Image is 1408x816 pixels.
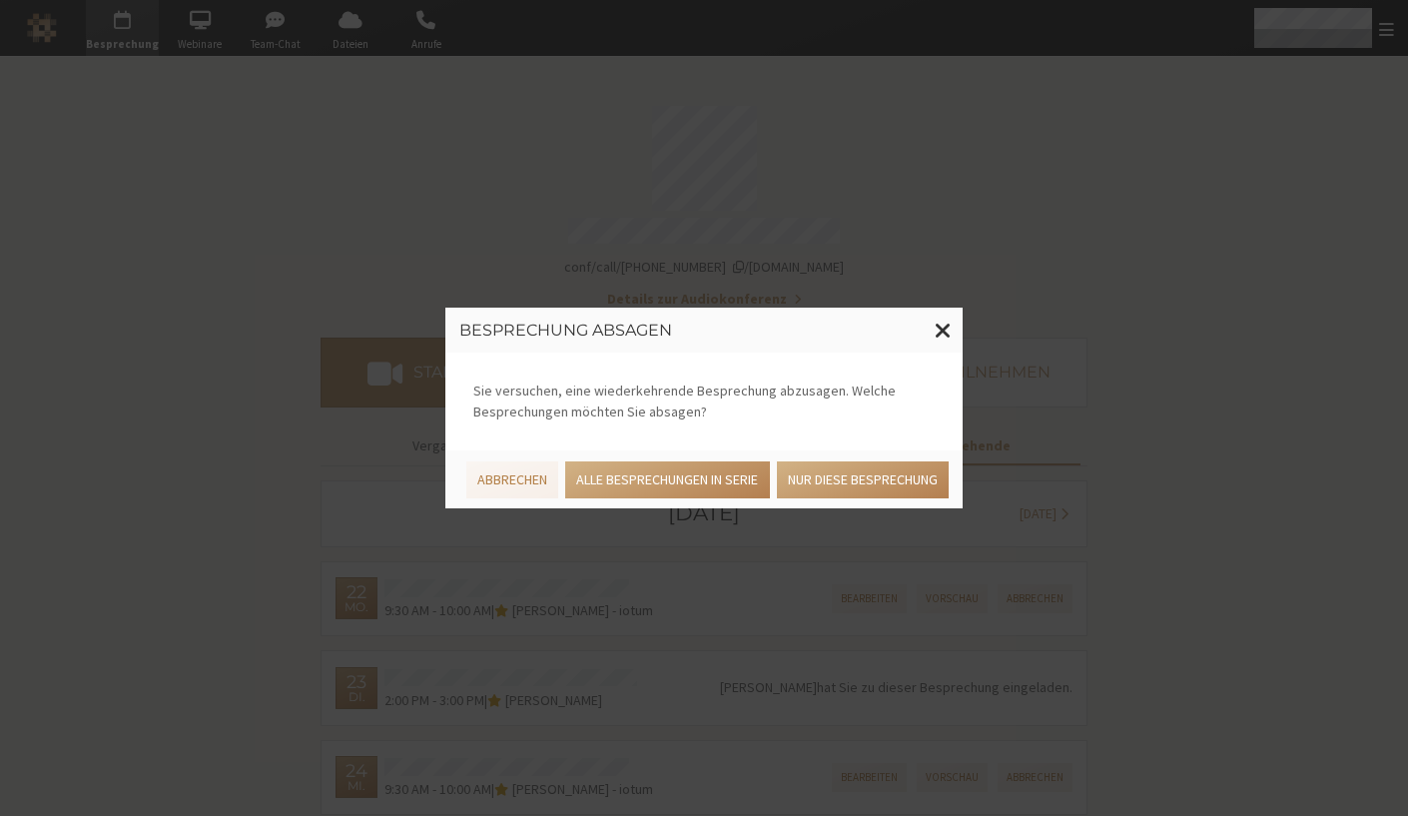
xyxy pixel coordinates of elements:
[777,461,949,498] button: Nur diese Besprechung
[565,461,769,498] button: Alle Besprechungen in Serie
[473,381,935,422] p: Sie versuchen, eine wiederkehrende Besprechung abzusagen. Welche Besprechungen möchten Sie absagen?
[459,322,949,340] h3: Besprechung absagen
[466,461,558,498] button: Abbrechen
[924,308,963,354] button: Fenster schließen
